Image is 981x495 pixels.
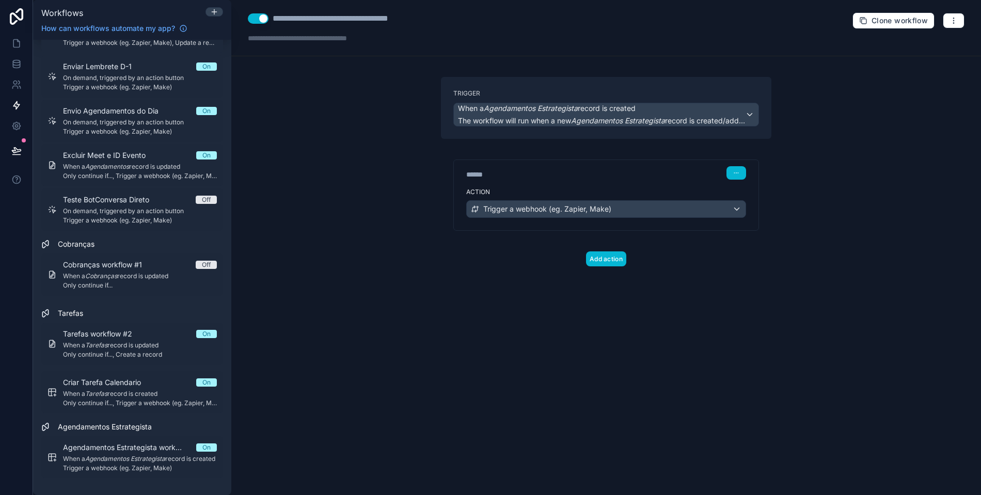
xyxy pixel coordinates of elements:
[458,103,636,114] span: When a record is created
[453,103,759,126] button: When aAgendamentos Estrategistarecord is createdThe workflow will run when a newAgendamentos Estr...
[466,188,746,196] label: Action
[41,23,175,34] span: How can workflows automate my app?
[37,23,192,34] a: How can workflows automate my app?
[852,12,935,29] button: Clone workflow
[483,204,611,214] span: Trigger a webhook (eg. Zapier, Make)
[872,16,928,25] span: Clone workflow
[453,89,759,98] label: Trigger
[586,251,626,266] button: Add action
[571,116,665,125] em: Agendamentos Estrategista
[458,116,748,125] span: The workflow will run when a new record is created/added
[484,104,578,113] em: Agendamentos Estrategista
[466,200,746,218] button: Trigger a webhook (eg. Zapier, Make)
[41,8,83,18] span: Workflows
